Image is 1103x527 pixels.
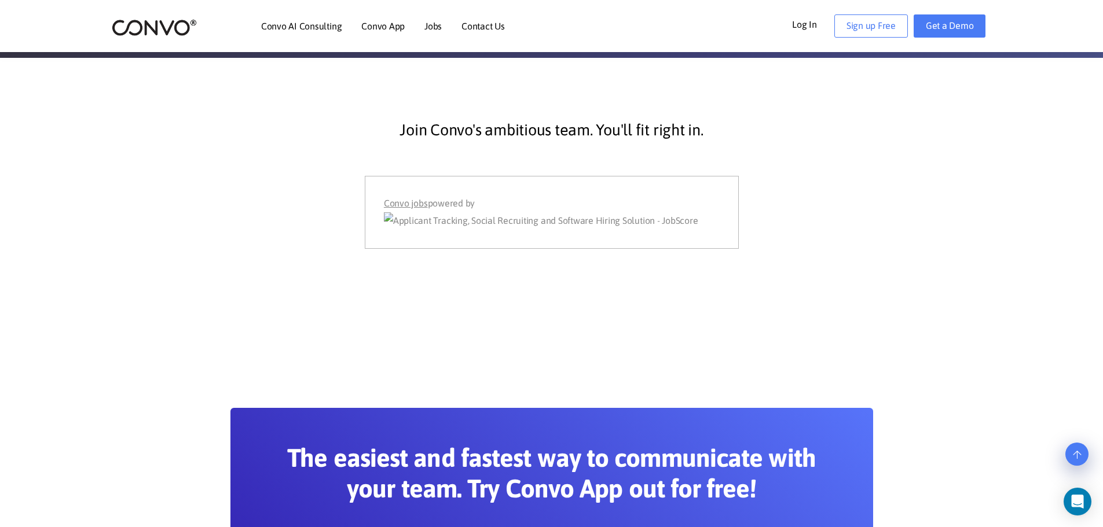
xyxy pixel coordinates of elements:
[285,443,818,513] h2: The easiest and fastest way to communicate with your team. Try Convo App out for free!
[112,19,197,36] img: logo_2.png
[1064,488,1091,515] div: Open Intercom Messenger
[914,14,986,38] a: Get a Demo
[424,21,442,31] a: Jobs
[461,21,505,31] a: Contact Us
[261,21,342,31] a: Convo AI Consulting
[834,14,908,38] a: Sign up Free
[384,195,428,212] a: Convo jobs
[361,21,405,31] a: Convo App
[384,195,719,230] div: powered by
[384,212,698,230] img: Applicant Tracking, Social Recruiting and Software Hiring Solution - JobScore
[792,14,834,33] a: Log In
[239,116,864,145] p: Join Convo's ambitious team. You'll fit right in.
